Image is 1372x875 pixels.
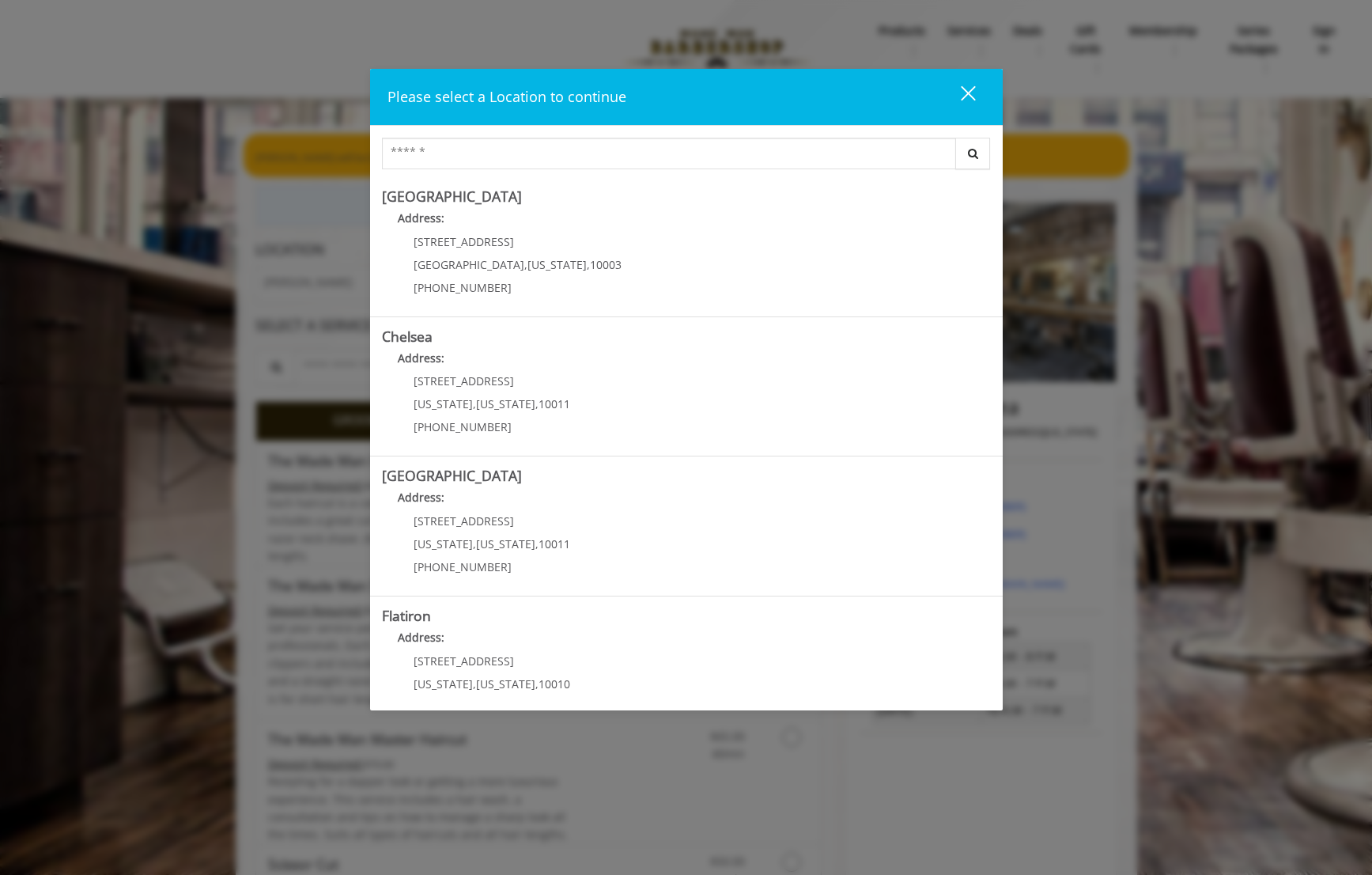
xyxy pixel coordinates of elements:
span: [PHONE_NUMBER] [414,559,512,574]
span: [US_STATE] [476,396,535,411]
span: 10011 [539,396,570,411]
b: [GEOGRAPHIC_DATA] [382,466,522,485]
span: , [473,396,476,411]
span: [PHONE_NUMBER] [414,419,512,434]
span: [STREET_ADDRESS] [414,653,514,669]
span: 10011 [539,536,570,551]
i: Search button [964,148,982,159]
span: 10010 [539,676,570,691]
span: [US_STATE] [414,536,473,551]
span: , [535,676,539,691]
b: Address: [398,350,444,366]
span: , [587,257,590,272]
b: Address: [398,630,444,645]
span: 10003 [590,257,622,272]
b: [GEOGRAPHIC_DATA] [382,187,522,206]
span: , [535,536,539,551]
span: [US_STATE] [476,676,535,691]
span: [US_STATE] [414,396,473,411]
span: Please select a Location to continue [387,87,626,106]
span: [PHONE_NUMBER] [414,699,512,714]
span: [PHONE_NUMBER] [414,280,512,295]
span: , [473,676,476,691]
div: Center Select [382,138,991,177]
span: , [473,536,476,551]
span: [STREET_ADDRESS] [414,373,514,388]
span: [GEOGRAPHIC_DATA] [414,257,524,272]
div: close dialog [943,85,974,108]
button: close dialog [932,81,985,113]
span: , [524,257,527,272]
b: Address: [398,490,444,505]
span: [STREET_ADDRESS] [414,513,514,528]
b: Chelsea [382,327,433,346]
b: Flatiron [382,606,431,625]
span: , [535,396,539,411]
b: Address: [398,210,444,225]
span: [US_STATE] [414,676,473,691]
span: [STREET_ADDRESS] [414,234,514,249]
input: Search Center [382,138,956,169]
span: [US_STATE] [476,536,535,551]
span: [US_STATE] [527,257,587,272]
